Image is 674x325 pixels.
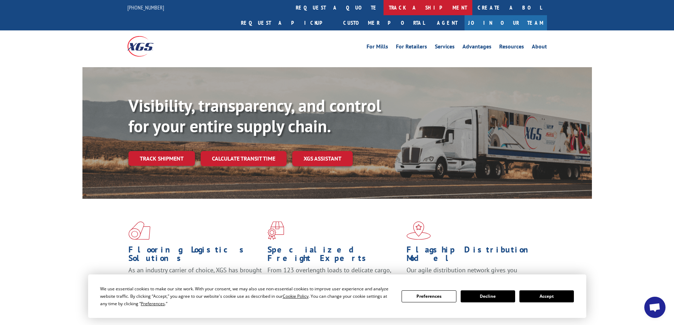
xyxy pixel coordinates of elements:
[644,297,666,318] a: Open chat
[128,221,150,240] img: xgs-icon-total-supply-chain-intelligence-red
[338,15,430,30] a: Customer Portal
[499,44,524,52] a: Resources
[292,151,353,166] a: XGS ASSISTANT
[127,4,164,11] a: [PHONE_NUMBER]
[141,301,165,307] span: Preferences
[267,245,401,266] h1: Specialized Freight Experts
[532,44,547,52] a: About
[461,290,515,302] button: Decline
[519,290,574,302] button: Accept
[128,245,262,266] h1: Flooring Logistics Solutions
[396,44,427,52] a: For Retailers
[465,15,547,30] a: Join Our Team
[128,266,262,291] span: As an industry carrier of choice, XGS has brought innovation and dedication to flooring logistics...
[462,44,491,52] a: Advantages
[402,290,456,302] button: Preferences
[407,245,540,266] h1: Flagship Distribution Model
[407,266,537,283] span: Our agile distribution network gives you nationwide inventory management on demand.
[201,151,287,166] a: Calculate transit time
[283,293,309,299] span: Cookie Policy
[128,94,381,137] b: Visibility, transparency, and control for your entire supply chain.
[267,221,284,240] img: xgs-icon-focused-on-flooring-red
[100,285,393,307] div: We use essential cookies to make our site work. With your consent, we may also use non-essential ...
[88,274,586,318] div: Cookie Consent Prompt
[430,15,465,30] a: Agent
[367,44,388,52] a: For Mills
[407,221,431,240] img: xgs-icon-flagship-distribution-model-red
[128,151,195,166] a: Track shipment
[267,266,401,297] p: From 123 overlength loads to delicate cargo, our experienced staff knows the best way to move you...
[435,44,455,52] a: Services
[236,15,338,30] a: Request a pickup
